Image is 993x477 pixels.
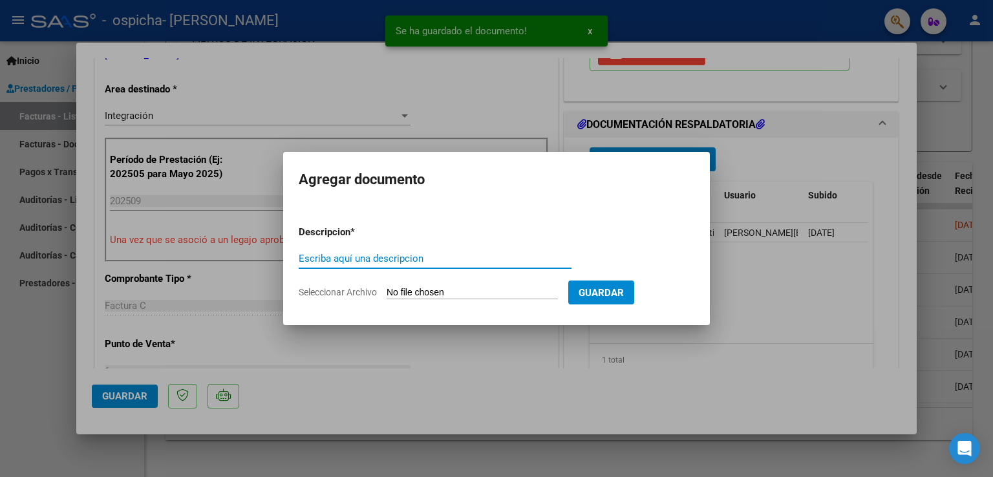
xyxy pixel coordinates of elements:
[949,433,980,464] div: Open Intercom Messenger
[299,167,694,192] h2: Agregar documento
[299,287,377,297] span: Seleccionar Archivo
[299,225,418,240] p: Descripcion
[568,281,634,304] button: Guardar
[579,287,624,299] span: Guardar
